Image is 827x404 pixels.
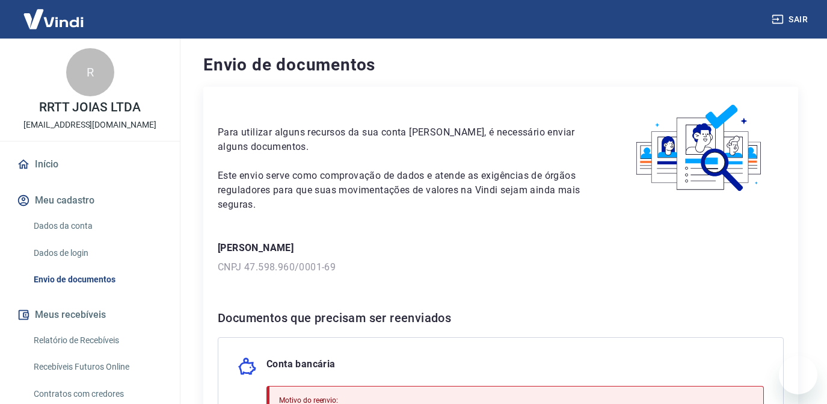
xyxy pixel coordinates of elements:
a: Início [14,151,165,178]
p: RRTT JOIAS LTDA [39,101,141,114]
p: [PERSON_NAME] [218,241,784,255]
img: waiting_documents.41d9841a9773e5fdf392cede4d13b617.svg [616,101,784,196]
p: Para utilizar alguns recursos da sua conta [PERSON_NAME], é necessário enviar alguns documentos. [218,125,587,154]
iframe: Botão para abrir a janela de mensagens, conversa em andamento [779,356,817,394]
img: money_pork.0c50a358b6dafb15dddc3eea48f23780.svg [238,357,257,376]
h4: Envio de documentos [203,53,798,77]
p: Este envio serve como comprovação de dados e atende as exigências de órgãos reguladores para que ... [218,169,587,212]
button: Sair [769,8,813,31]
a: Dados da conta [29,214,165,238]
a: Recebíveis Futuros Online [29,355,165,379]
a: Envio de documentos [29,267,165,292]
p: CNPJ 47.598.960/0001-69 [218,260,784,275]
p: [EMAIL_ADDRESS][DOMAIN_NAME] [23,119,156,131]
a: Relatório de Recebíveis [29,328,165,353]
button: Meus recebíveis [14,302,165,328]
button: Meu cadastro [14,187,165,214]
div: R [66,48,114,96]
a: Dados de login [29,241,165,266]
p: Conta bancária [266,357,336,376]
img: Vindi [14,1,93,37]
h6: Documentos que precisam ser reenviados [218,308,784,328]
